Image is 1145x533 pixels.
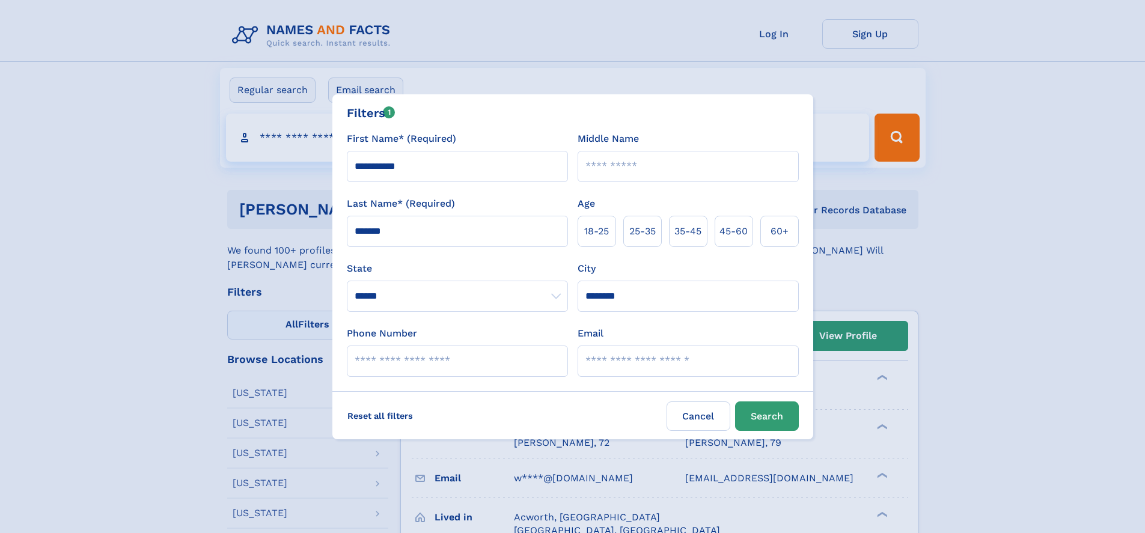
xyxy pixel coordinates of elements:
[347,196,455,211] label: Last Name* (Required)
[771,224,789,239] span: 60+
[347,261,568,276] label: State
[347,104,395,122] div: Filters
[578,326,603,341] label: Email
[347,132,456,146] label: First Name* (Required)
[578,132,639,146] label: Middle Name
[584,224,609,239] span: 18‑25
[578,196,595,211] label: Age
[719,224,748,239] span: 45‑60
[340,401,421,430] label: Reset all filters
[674,224,701,239] span: 35‑45
[735,401,799,431] button: Search
[578,261,596,276] label: City
[347,326,417,341] label: Phone Number
[629,224,656,239] span: 25‑35
[667,401,730,431] label: Cancel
